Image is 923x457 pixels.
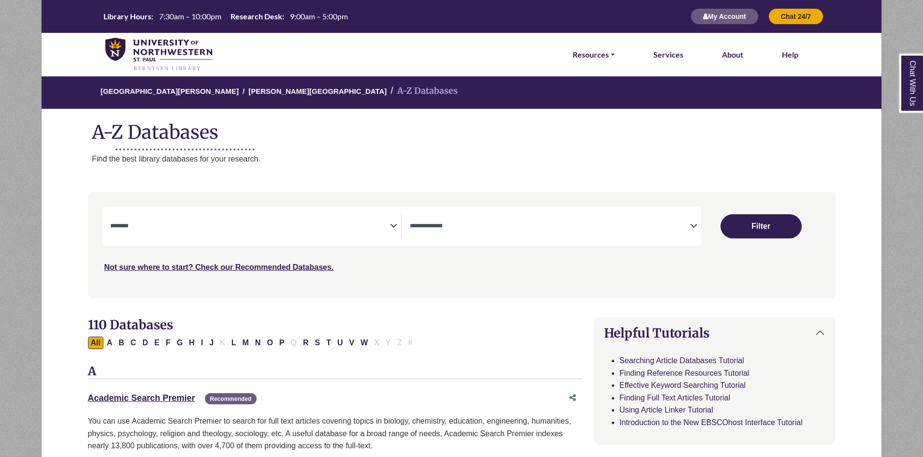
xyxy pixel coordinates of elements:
[88,393,195,403] a: Academic Search Premier
[105,38,212,72] img: library_home
[323,337,334,349] button: Filter Results T
[387,84,458,98] li: A-Z Databases
[691,12,759,20] a: My Account
[88,317,173,333] span: 110 Databases
[594,318,835,348] button: Helpful Tutorials
[198,337,206,349] button: Filter Results I
[100,11,352,20] table: Hours Today
[227,11,285,21] th: Research Desk:
[252,337,264,349] button: Filter Results N
[116,337,128,349] button: Filter Results B
[229,337,239,349] button: Filter Results L
[620,406,713,414] a: Using Article Linker Tutorial
[358,337,371,349] button: Filter Results W
[100,11,352,22] a: Hours Today
[88,365,582,379] h3: A
[782,48,798,61] a: Help
[300,337,312,349] button: Filter Results R
[101,86,239,95] a: [GEOGRAPHIC_DATA][PERSON_NAME]
[563,389,582,407] button: Share this database
[248,86,387,95] a: [PERSON_NAME][GEOGRAPHIC_DATA]
[722,48,743,61] a: About
[186,337,198,349] button: Filter Results H
[92,153,881,165] p: Find the best library databases for your research.
[346,337,358,349] button: Filter Results V
[312,337,323,349] button: Filter Results S
[205,393,256,404] span: Recommended
[42,114,881,143] h1: A-Z Databases
[290,12,348,21] span: 9:00am – 5:00pm
[174,337,186,349] button: Filter Results G
[620,381,746,389] a: Effective Keyword Searching Tutorial
[620,418,803,427] a: Introduction to the New EBSCOhost Interface Tutorial
[88,415,582,452] p: You can use Academic Search Premier to search for full text articles covering topics in biology, ...
[88,338,417,346] div: Alpha-list to filter by first letter of database name
[691,8,759,25] button: My Account
[140,337,151,349] button: Filter Results D
[110,223,390,231] textarea: Search
[334,337,346,349] button: Filter Results U
[88,337,103,349] button: All
[264,337,275,349] button: Filter Results O
[151,337,162,349] button: Filter Results E
[100,11,154,21] th: Library Hours:
[721,214,802,238] button: Submit for Search Results
[41,75,881,109] nav: breadcrumb
[88,192,836,297] nav: Search filters
[768,12,823,20] a: Chat 24/7
[163,337,173,349] button: Filter Results F
[276,337,288,349] button: Filter Results P
[768,8,823,25] button: Chat 24/7
[239,337,251,349] button: Filter Results M
[410,223,690,231] textarea: Search
[104,263,334,271] a: Not sure where to start? Check our Recommended Databases.
[206,337,216,349] button: Filter Results J
[128,337,139,349] button: Filter Results C
[573,48,615,61] a: Resources
[653,48,683,61] a: Services
[620,394,730,402] a: Finding Full Text Articles Tutorial
[104,337,115,349] button: Filter Results A
[620,369,750,377] a: Finding Reference Resources Tutorial
[159,12,221,21] span: 7:30am – 10:00pm
[620,356,744,365] a: Searching Article Databases Tutorial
